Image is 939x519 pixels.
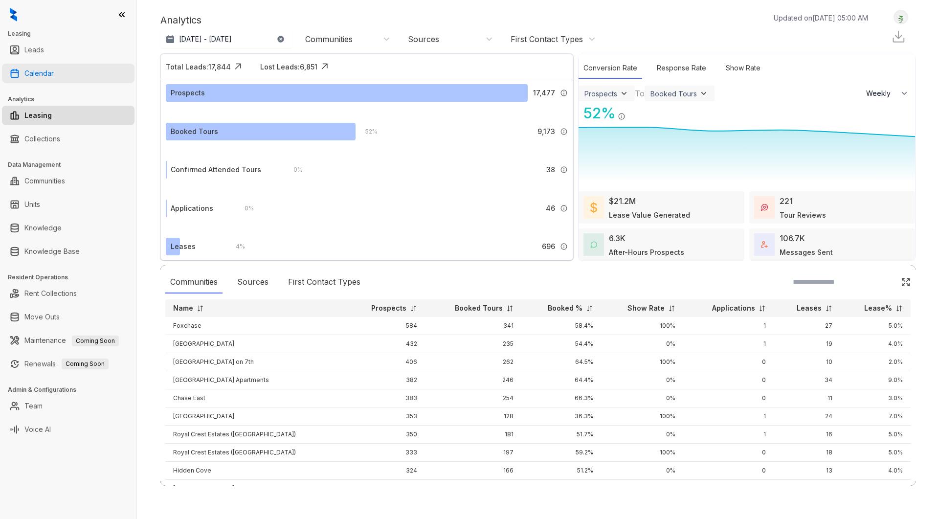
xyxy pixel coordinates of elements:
[683,389,773,407] td: 0
[24,64,54,83] a: Calendar
[609,247,684,257] div: After-Hours Prospects
[179,34,232,44] p: [DATE] - [DATE]
[521,426,601,444] td: 51.7%
[506,305,514,312] img: sorting
[840,444,911,462] td: 5.0%
[774,480,840,498] td: 8
[2,307,134,327] li: Move Outs
[345,407,425,426] td: 353
[774,317,840,335] td: 27
[521,480,601,498] td: 69.7%
[860,85,915,102] button: Weekly
[840,426,911,444] td: 5.0%
[521,371,601,389] td: 64.4%
[699,89,709,98] img: ViewFilterArrow
[601,371,684,389] td: 0%
[8,273,136,282] h3: Resident Operations
[2,420,134,439] li: Voice AI
[761,204,768,211] img: TourReviews
[24,396,43,416] a: Team
[840,480,911,498] td: 3.0%
[345,480,425,498] td: 314
[24,129,60,149] a: Collections
[284,164,303,175] div: 0 %
[165,371,345,389] td: [GEOGRAPHIC_DATA] Apartments
[590,241,597,248] img: AfterHoursConversations
[601,317,684,335] td: 100%
[345,444,425,462] td: 333
[425,426,521,444] td: 181
[840,407,911,426] td: 7.0%
[260,62,317,72] div: Lost Leads: 6,851
[24,171,65,191] a: Communities
[780,232,805,244] div: 106.7K
[579,102,616,124] div: 52 %
[8,29,136,38] h3: Leasing
[627,303,665,313] p: Show Rate
[425,444,521,462] td: 197
[408,34,439,45] div: Sources
[601,444,684,462] td: 100%
[2,40,134,60] li: Leads
[232,271,273,293] div: Sources
[24,106,52,125] a: Leasing
[455,303,503,313] p: Booked Tours
[650,90,697,98] div: Booked Tours
[546,203,555,214] span: 46
[901,277,911,287] img: Click Icon
[410,305,417,312] img: sorting
[197,305,204,312] img: sorting
[345,389,425,407] td: 383
[774,407,840,426] td: 24
[425,480,521,498] td: 219
[8,385,136,394] h3: Admin & Configurations
[560,89,568,97] img: Info
[586,305,593,312] img: sorting
[683,335,773,353] td: 1
[231,59,246,74] img: Click Icon
[840,371,911,389] td: 9.0%
[165,335,345,353] td: [GEOGRAPHIC_DATA]
[590,202,597,213] img: LeaseValue
[8,95,136,104] h3: Analytics
[72,336,119,346] span: Coming Soon
[425,462,521,480] td: 166
[891,29,906,44] img: Download
[560,166,568,174] img: Info
[165,407,345,426] td: [GEOGRAPHIC_DATA]
[895,305,903,312] img: sorting
[721,58,765,79] div: Show Rate
[24,354,109,374] a: RenewalsComing Soon
[780,195,793,207] div: 221
[683,353,773,371] td: 0
[560,204,568,212] img: Info
[712,303,755,313] p: Applications
[235,203,254,214] div: 0 %
[619,89,629,98] img: ViewFilterArrow
[166,62,231,72] div: Total Leads: 17,844
[2,396,134,416] li: Team
[425,335,521,353] td: 235
[840,353,911,371] td: 2.0%
[165,480,345,498] td: [GEOGRAPHIC_DATA]
[683,480,773,498] td: 1
[560,128,568,135] img: Info
[521,353,601,371] td: 64.5%
[165,462,345,480] td: Hidden Cove
[165,271,223,293] div: Communities
[425,353,521,371] td: 262
[683,371,773,389] td: 0
[171,126,218,137] div: Booked Tours
[609,232,626,244] div: 6.3K
[165,317,345,335] td: Foxchase
[24,420,51,439] a: Voice AI
[774,335,840,353] td: 19
[2,331,134,350] li: Maintenance
[548,303,582,313] p: Booked %
[2,106,134,125] li: Leasing
[2,354,134,374] li: Renewals
[668,305,675,312] img: sorting
[2,195,134,214] li: Units
[171,241,196,252] div: Leases
[601,389,684,407] td: 0%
